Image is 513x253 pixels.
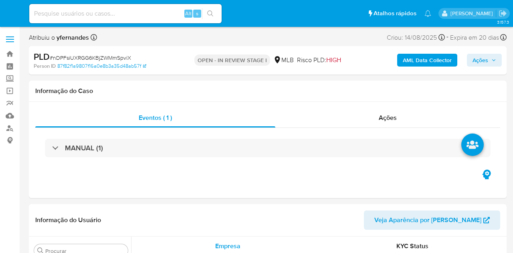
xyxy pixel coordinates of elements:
[397,54,457,67] button: AML Data Collector
[29,33,89,42] span: Atribuiu o
[196,10,198,17] span: s
[215,241,240,251] span: Empresa
[467,54,502,67] button: Ações
[35,216,101,224] h1: Informação do Usuário
[194,55,270,66] p: OPEN - IN REVIEW STAGE I
[374,9,416,18] span: Atalhos rápidos
[297,56,341,65] span: Risco PLD:
[34,50,50,63] b: PLD
[473,54,488,67] span: Ações
[29,8,222,19] input: Pesquise usuários ou casos...
[185,10,192,17] span: Alt
[387,32,445,43] div: Criou: 14/08/2025
[34,63,56,70] b: Person ID
[450,10,496,17] p: yngrid.fernandes@mercadolivre.com
[45,139,491,157] div: MANUAL (1)
[424,10,431,17] a: Notificações
[50,54,131,62] span: # nDPFsiUXRGG6KBjZWMmSpviX
[446,32,448,43] span: -
[326,55,341,65] span: HIGH
[379,113,397,122] span: Ações
[65,144,103,152] h3: MANUAL (1)
[374,210,481,230] span: Veja Aparência por [PERSON_NAME]
[403,54,452,67] b: AML Data Collector
[273,56,294,65] div: MLB
[364,210,500,230] button: Veja Aparência por [PERSON_NAME]
[450,33,499,42] span: Expira em 20 dias
[35,87,500,95] h1: Informação do Caso
[396,241,428,251] span: KYC Status
[57,63,146,70] a: 87f82f1a9807f16a0e8b3a35d48ab57f
[139,113,172,122] span: Eventos ( 1 )
[202,8,218,19] button: search-icon
[55,33,89,42] b: yfernandes
[499,9,507,18] a: Sair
